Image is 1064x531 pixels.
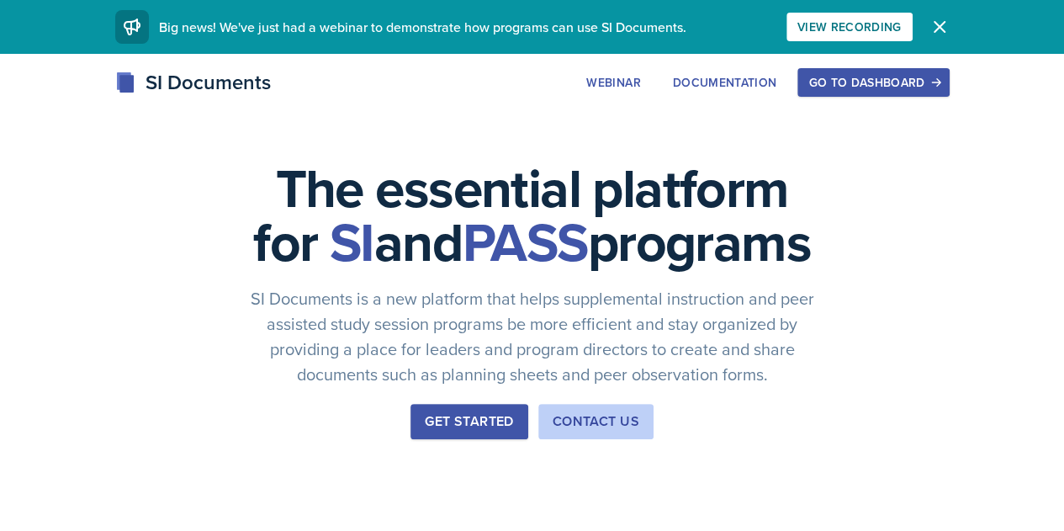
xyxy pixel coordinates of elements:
[662,68,788,97] button: Documentation
[425,412,513,432] div: Get Started
[553,412,639,432] div: Contact Us
[786,13,913,41] button: View Recording
[673,76,777,89] div: Documentation
[159,18,686,36] span: Big news! We've just had a webinar to demonstrate how programs can use SI Documents.
[808,76,938,89] div: Go to Dashboard
[586,76,640,89] div: Webinar
[575,68,651,97] button: Webinar
[797,20,902,34] div: View Recording
[410,404,527,439] button: Get Started
[115,67,271,98] div: SI Documents
[797,68,949,97] button: Go to Dashboard
[538,404,654,439] button: Contact Us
